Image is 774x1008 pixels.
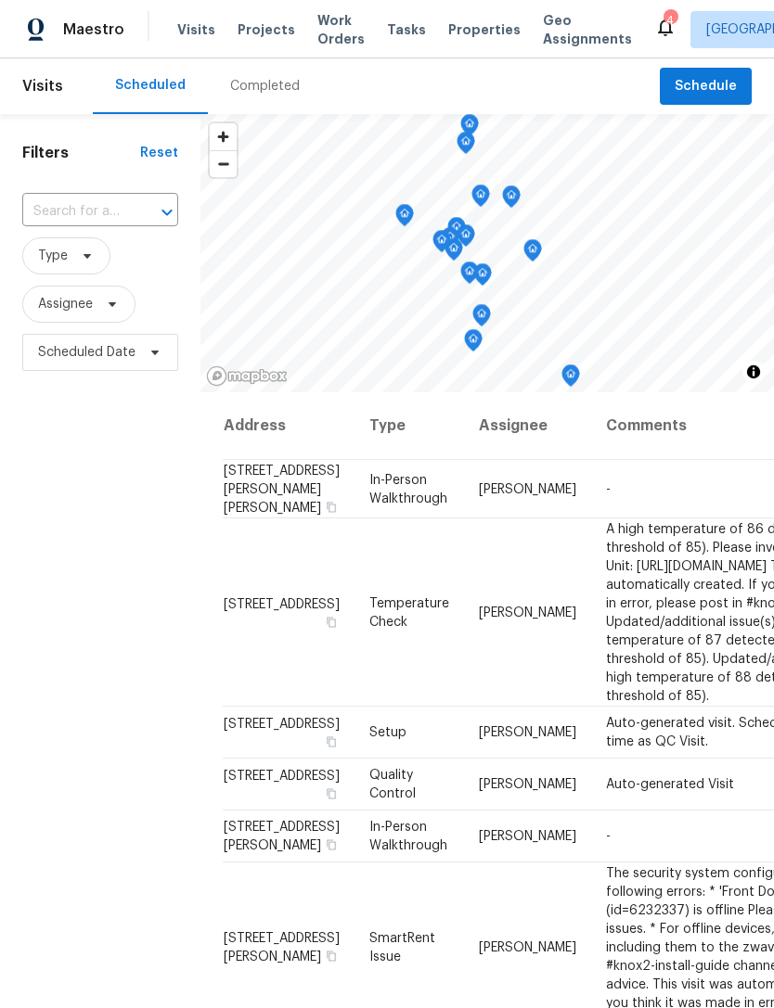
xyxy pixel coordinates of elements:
[464,392,591,460] th: Assignee
[224,597,340,610] span: [STREET_ADDRESS]
[206,365,288,387] a: Mapbox homepage
[457,132,475,160] div: Map marker
[224,821,340,852] span: [STREET_ADDRESS][PERSON_NAME]
[479,606,576,619] span: [PERSON_NAME]
[387,23,426,36] span: Tasks
[223,392,355,460] th: Address
[38,247,68,265] span: Type
[606,830,611,843] span: -
[210,150,237,177] button: Zoom out
[323,734,340,750] button: Copy Address
[369,726,406,739] span: Setup
[323,613,340,630] button: Copy Address
[355,392,464,460] th: Type
[369,473,447,504] span: In-Person Walkthrough
[472,304,491,333] div: Map marker
[238,20,295,39] span: Projects
[479,830,576,843] span: [PERSON_NAME]
[748,362,759,382] span: Toggle attribution
[154,199,180,225] button: Open
[224,770,340,783] span: [STREET_ADDRESS]
[369,931,435,963] span: SmartRent Issue
[63,20,124,39] span: Maestro
[22,198,126,226] input: Search for an address...
[660,68,752,106] button: Schedule
[675,75,737,98] span: Schedule
[432,230,451,259] div: Map marker
[561,364,580,393] div: Map marker
[210,123,237,150] button: Zoom in
[479,482,576,495] span: [PERSON_NAME]
[471,185,490,213] div: Map marker
[323,836,340,853] button: Copy Address
[543,11,632,48] span: Geo Assignments
[457,224,475,253] div: Map marker
[447,217,466,246] div: Map marker
[395,204,414,233] div: Map marker
[230,77,300,96] div: Completed
[369,769,416,800] span: Quality Control
[22,144,140,162] h1: Filters
[38,343,135,362] span: Scheduled Date
[140,144,178,162] div: Reset
[502,185,521,214] div: Map marker
[606,482,611,495] span: -
[441,227,459,256] div: Map marker
[323,785,340,802] button: Copy Address
[460,114,479,143] div: Map marker
[445,238,463,267] div: Map marker
[448,20,521,39] span: Properties
[210,151,237,177] span: Zoom out
[479,940,576,953] span: [PERSON_NAME]
[369,596,449,628] span: Temperature Check
[224,464,340,514] span: [STREET_ADDRESS][PERSON_NAME][PERSON_NAME]
[473,263,492,292] div: Map marker
[115,76,186,95] div: Scheduled
[22,66,63,107] span: Visits
[664,11,677,30] div: 4
[479,726,576,739] span: [PERSON_NAME]
[606,778,734,791] span: Auto-generated Visit
[323,498,340,515] button: Copy Address
[317,11,365,48] span: Work Orders
[479,778,576,791] span: [PERSON_NAME]
[742,361,765,383] button: Toggle attribution
[224,718,340,731] span: [STREET_ADDRESS]
[38,295,93,313] span: Assignee
[464,329,483,358] div: Map marker
[460,262,479,290] div: Map marker
[177,20,215,39] span: Visits
[369,821,447,852] span: In-Person Walkthrough
[523,239,542,268] div: Map marker
[323,947,340,963] button: Copy Address
[224,931,340,963] span: [STREET_ADDRESS][PERSON_NAME]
